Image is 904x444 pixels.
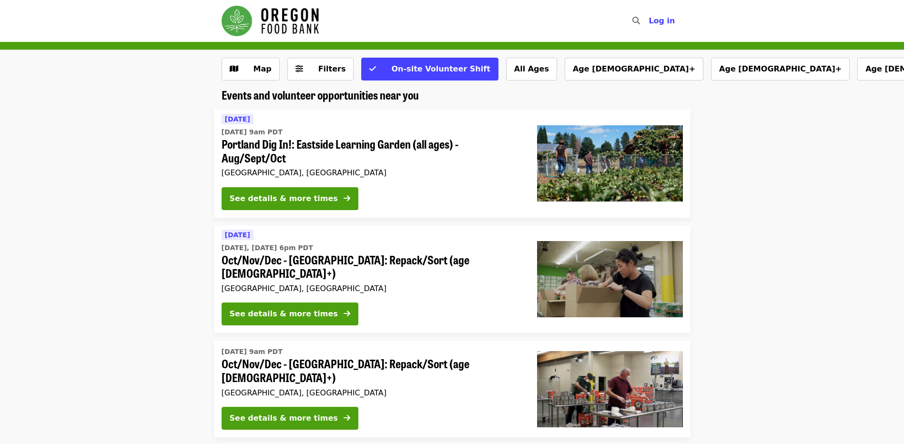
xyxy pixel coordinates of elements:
span: Map [254,64,272,73]
div: [GEOGRAPHIC_DATA], [GEOGRAPHIC_DATA] [222,284,522,293]
div: See details & more times [230,193,338,204]
img: Oct/Nov/Dec - Portland: Repack/Sort (age 8+) organized by Oregon Food Bank [537,241,683,317]
div: [GEOGRAPHIC_DATA], [GEOGRAPHIC_DATA] [222,388,522,397]
button: Age [DEMOGRAPHIC_DATA]+ [565,58,703,81]
span: Filters [318,64,346,73]
button: On-site Volunteer Shift [361,58,498,81]
span: Oct/Nov/Dec - [GEOGRAPHIC_DATA]: Repack/Sort (age [DEMOGRAPHIC_DATA]+) [222,357,522,384]
span: Oct/Nov/Dec - [GEOGRAPHIC_DATA]: Repack/Sort (age [DEMOGRAPHIC_DATA]+) [222,253,522,281]
span: [DATE] [225,115,250,123]
button: Log in [641,11,682,30]
img: Oregon Food Bank - Home [222,6,319,36]
button: See details & more times [222,303,358,325]
div: See details & more times [230,413,338,424]
i: arrow-right icon [344,309,350,318]
span: Log in [649,16,675,25]
time: [DATE], [DATE] 6pm PDT [222,243,313,253]
i: arrow-right icon [344,194,350,203]
button: See details & more times [222,187,358,210]
i: sliders-h icon [295,64,303,73]
button: All Ages [506,58,557,81]
div: See details & more times [230,308,338,320]
i: arrow-right icon [344,414,350,423]
time: [DATE] 9am PDT [222,347,283,357]
time: [DATE] 9am PDT [222,127,283,137]
button: Show map view [222,58,280,81]
button: Filters (0 selected) [287,58,354,81]
span: [DATE] [225,231,250,239]
button: Age [DEMOGRAPHIC_DATA]+ [711,58,850,81]
a: See details for "Oct/Nov/Dec - Portland: Repack/Sort (age 8+)" [214,225,691,333]
img: Oct/Nov/Dec - Portland: Repack/Sort (age 16+) organized by Oregon Food Bank [537,351,683,427]
span: On-site Volunteer Shift [391,64,490,73]
a: See details for "Portland Dig In!: Eastside Learning Garden (all ages) - Aug/Sept/Oct" [214,110,691,218]
i: search icon [632,16,640,25]
i: map icon [230,64,238,73]
img: Portland Dig In!: Eastside Learning Garden (all ages) - Aug/Sept/Oct organized by Oregon Food Bank [537,125,683,202]
div: [GEOGRAPHIC_DATA], [GEOGRAPHIC_DATA] [222,168,522,177]
i: check icon [369,64,376,73]
button: See details & more times [222,407,358,430]
span: Events and volunteer opportunities near you [222,86,419,103]
span: Portland Dig In!: Eastside Learning Garden (all ages) - Aug/Sept/Oct [222,137,522,165]
a: See details for "Oct/Nov/Dec - Portland: Repack/Sort (age 16+)" [214,341,691,437]
input: Search [646,10,653,32]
